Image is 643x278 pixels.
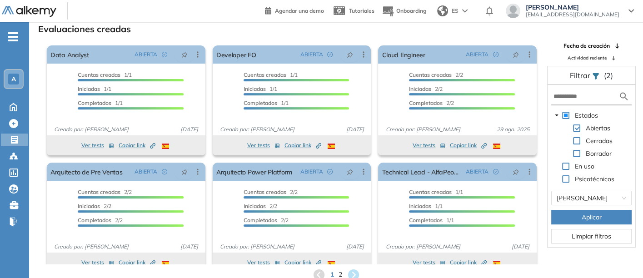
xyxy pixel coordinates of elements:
span: 1/1 [78,99,123,106]
span: Abiertas [584,123,612,134]
button: Ver tests [413,140,445,151]
button: Copiar link [119,140,155,151]
span: Copiar link [284,141,321,149]
span: Creado por: [PERSON_NAME] [50,243,132,251]
span: 1/1 [244,71,298,78]
button: Ver tests [247,257,280,268]
img: ESP [328,144,335,149]
button: pushpin [506,47,526,62]
button: pushpin [340,164,360,179]
span: pushpin [513,51,519,58]
span: check-circle [162,169,167,174]
span: 1/1 [78,85,111,92]
span: 2/2 [244,203,277,209]
span: pushpin [347,51,353,58]
span: check-circle [162,52,167,57]
span: En uso [573,161,596,172]
a: Arquitecto de Pre Ventas [50,163,123,181]
span: Creado por: [PERSON_NAME] [382,243,464,251]
button: pushpin [506,164,526,179]
button: pushpin [174,47,194,62]
span: check-circle [327,169,333,174]
span: Creado por: [PERSON_NAME] [382,125,464,134]
span: check-circle [493,52,498,57]
span: 1/1 [244,99,289,106]
span: [DATE] [177,125,202,134]
a: Technical Lead - AlfaPeople [382,163,462,181]
button: Copiar link [284,257,321,268]
button: Copiar link [119,257,155,268]
span: ABIERTA [135,168,157,176]
img: Logo [2,6,56,17]
button: pushpin [174,164,194,179]
button: Copiar link [450,257,487,268]
button: Copiar link [284,140,321,151]
span: ABIERTA [466,168,488,176]
span: [DATE] [177,243,202,251]
span: Completados [409,217,443,223]
span: 29 ago. 2025 [493,125,533,134]
span: check-circle [493,169,498,174]
span: 1/1 [244,85,277,92]
a: Developer FO [216,45,256,64]
span: Creado por: [PERSON_NAME] [216,125,298,134]
span: Cuentas creadas [409,189,452,195]
span: 1/1 [409,203,443,209]
a: Data Analyst [50,45,89,64]
span: Cuentas creadas [244,189,286,195]
span: [DATE] [342,125,367,134]
span: [DATE] [342,243,367,251]
span: Creado por: [PERSON_NAME] [216,243,298,251]
span: Completados [78,217,111,223]
span: Completados [244,217,277,223]
span: Iniciadas [78,203,100,209]
span: pushpin [513,168,519,175]
span: pushpin [181,51,188,58]
span: Onboarding [396,7,426,14]
span: Cuentas creadas [78,189,120,195]
span: 2/2 [78,217,123,223]
button: Copiar link [450,140,487,151]
span: Iniciadas [244,85,266,92]
span: Abiertas [586,124,610,132]
span: Completados [78,99,111,106]
span: Fecha de creación [563,42,610,50]
span: 1/1 [409,189,463,195]
span: check-circle [327,52,333,57]
span: [DATE] [508,243,533,251]
img: world [437,5,448,16]
button: Onboarding [382,1,426,21]
span: Creado por: [PERSON_NAME] [50,125,132,134]
span: Daniel Vergara [557,191,626,205]
span: Copiar link [284,258,321,267]
span: [EMAIL_ADDRESS][DOMAIN_NAME] [526,11,619,18]
span: Cuentas creadas [409,71,452,78]
img: ESP [493,261,500,266]
span: 2/2 [244,189,298,195]
span: pushpin [347,168,353,175]
span: Iniciadas [244,203,266,209]
button: pushpin [340,47,360,62]
span: (2) [604,70,613,81]
span: Cuentas creadas [78,71,120,78]
span: ABIERTA [300,50,323,59]
span: Estados [573,110,600,121]
span: Copiar link [450,258,487,267]
a: Agendar una demo [265,5,324,15]
img: ESP [493,144,500,149]
span: Iniciadas [78,85,100,92]
span: Limpiar filtros [572,231,611,241]
a: Arquitecto Power Platform [216,163,292,181]
span: ABIERTA [135,50,157,59]
span: 2/2 [244,217,289,223]
span: Agendar una demo [275,7,324,14]
span: 2/2 [409,99,454,106]
span: Completados [409,99,443,106]
span: Iniciadas [409,85,431,92]
span: A [11,75,16,83]
img: ESP [162,261,169,266]
img: search icon [618,91,629,102]
button: Limpiar filtros [551,229,632,243]
span: Iniciadas [409,203,431,209]
span: Tutoriales [349,7,374,14]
